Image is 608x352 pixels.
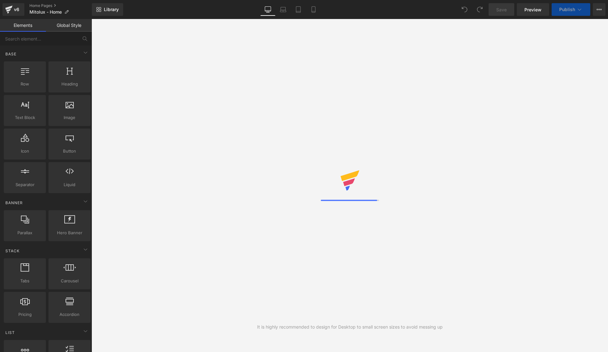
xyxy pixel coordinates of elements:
span: Hero Banner [50,229,89,236]
a: Global Style [46,19,92,32]
span: Row [6,81,44,87]
a: Home Pages [29,3,92,8]
a: Mobile [306,3,321,16]
div: It is highly recommended to design for Desktop to small screen sizes to avoid messing up [257,324,443,330]
button: Redo [473,3,486,16]
span: Publish [559,7,575,12]
button: More [593,3,605,16]
a: Preview [517,3,549,16]
a: Tablet [291,3,306,16]
a: Desktop [260,3,275,16]
span: Pricing [6,311,44,318]
button: Undo [458,3,471,16]
span: Text Block [6,114,44,121]
span: Parallax [6,229,44,236]
span: Banner [5,200,23,206]
a: v6 [3,3,24,16]
span: Separator [6,181,44,188]
span: Preview [524,6,541,13]
span: Save [496,6,507,13]
span: Stack [5,248,20,254]
span: Base [5,51,17,57]
a: New Library [92,3,123,16]
a: Laptop [275,3,291,16]
span: Tabs [6,278,44,284]
span: Accordion [50,311,89,318]
span: Library [104,7,119,12]
span: Heading [50,81,89,87]
span: Icon [6,148,44,154]
span: List [5,330,16,336]
div: v6 [13,5,21,14]
span: Liquid [50,181,89,188]
button: Publish [552,3,590,16]
span: Carousel [50,278,89,284]
span: Mitolux - Home [29,9,62,15]
span: Image [50,114,89,121]
span: Button [50,148,89,154]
